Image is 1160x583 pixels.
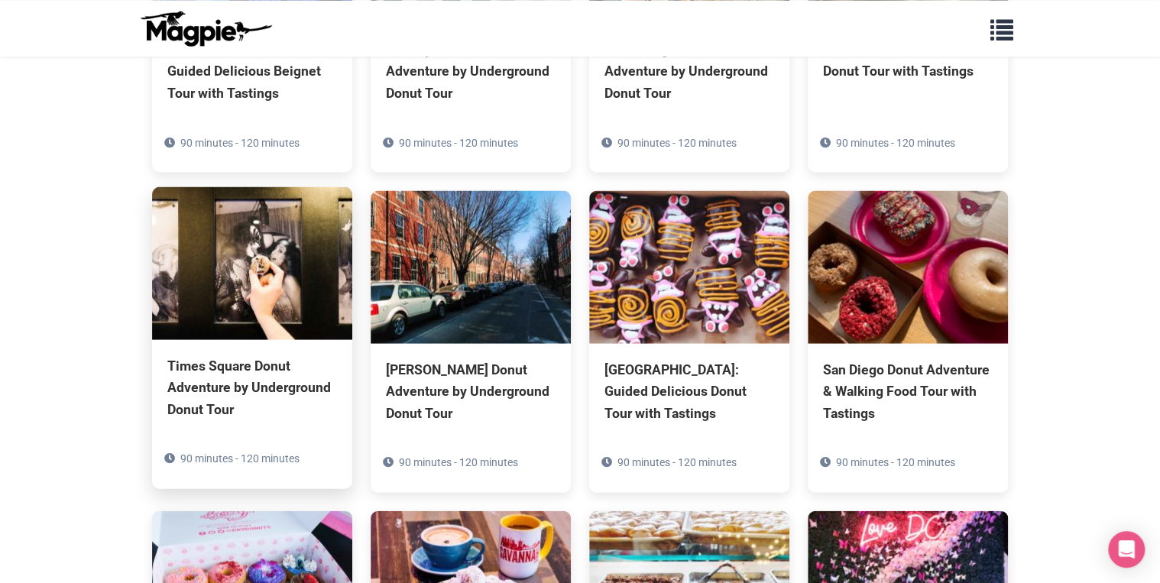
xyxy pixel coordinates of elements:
div: Brooklyn Delicious Donut Adventure by Underground Donut Tour [386,39,556,103]
img: San Diego Donut Adventure & Walking Food Tour with Tastings [808,190,1008,343]
span: 90 minutes - 120 minutes [399,455,518,468]
img: logo-ab69f6fb50320c5b225c76a69d11143b.png [137,10,274,47]
img: Philly Delicious Donut Adventure by Underground Donut Tour [371,190,571,343]
img: Portland: Guided Delicious Donut Tour with Tastings [589,190,789,343]
div: East Village Donut Adventure by Underground Donut Tour [604,39,774,103]
a: Times Square Donut Adventure by Underground Donut Tour 90 minutes - 120 minutes [152,186,352,487]
a: San Diego Donut Adventure & Walking Food Tour with Tastings 90 minutes - 120 minutes [808,190,1008,491]
span: 90 minutes - 120 minutes [836,455,955,468]
div: San Diego Donut Adventure & Walking Food Tour with Tastings [823,358,993,423]
div: [GEOGRAPHIC_DATA]: Guided Delicious Donut Tour with Tastings [604,358,774,423]
a: [GEOGRAPHIC_DATA]: Guided Delicious Donut Tour with Tastings 90 minutes - 120 minutes [589,190,789,491]
span: 90 minutes - 120 minutes [836,136,955,148]
div: [PERSON_NAME] Donut Adventure by Underground Donut Tour [386,358,556,423]
div: Times Square Donut Adventure by Underground Donut Tour [167,355,337,419]
div: Open Intercom Messenger [1108,531,1145,568]
a: [PERSON_NAME] Donut Adventure by Underground Donut Tour 90 minutes - 120 minutes [371,190,571,491]
span: 90 minutes - 120 minutes [399,136,518,148]
img: Times Square Donut Adventure by Underground Donut Tour [152,186,352,339]
span: 90 minutes - 120 minutes [180,136,300,148]
span: 90 minutes - 120 minutes [180,452,300,464]
div: NYC: Guided Delicious Donut Tour with Tastings [823,39,993,82]
span: 90 minutes - 120 minutes [617,136,737,148]
div: [GEOGRAPHIC_DATA]: Guided Delicious Beignet Tour with Tastings [167,39,337,103]
span: 90 minutes - 120 minutes [617,455,737,468]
